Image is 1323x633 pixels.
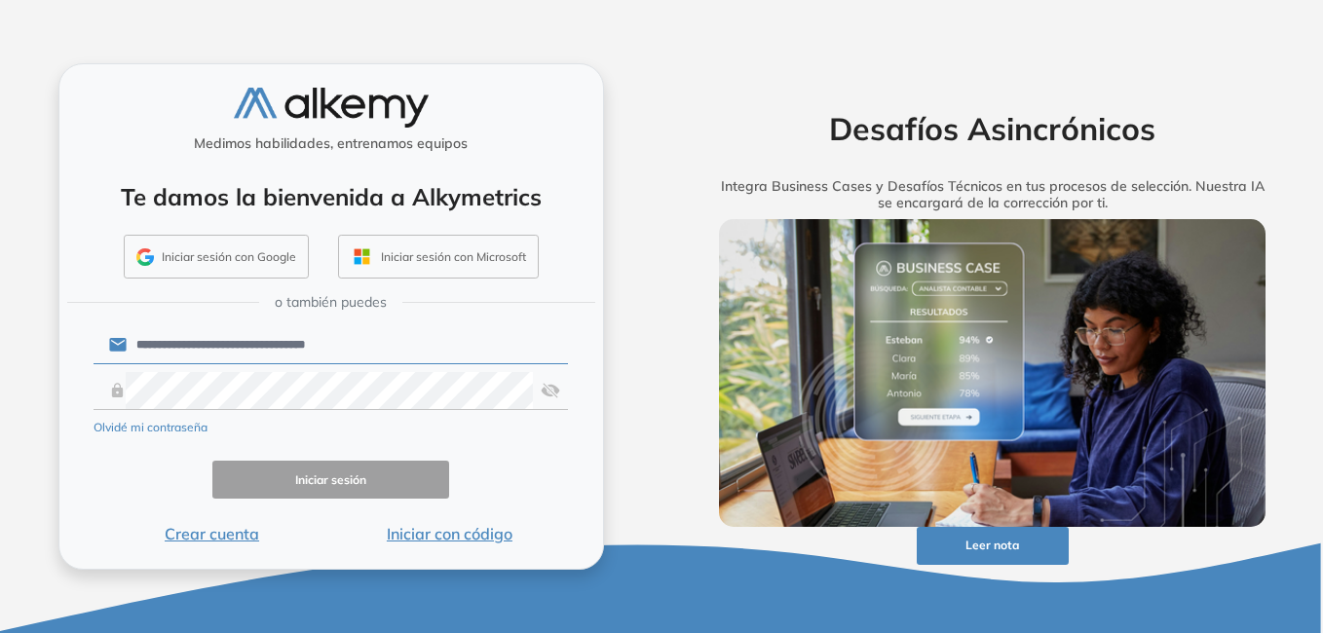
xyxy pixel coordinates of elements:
button: Leer nota [917,527,1069,565]
button: Iniciar sesión con Google [124,235,309,279]
h5: Medimos habilidades, entrenamos equipos [67,135,595,152]
img: logo-alkemy [234,88,429,128]
img: asd [541,372,560,409]
button: Iniciar sesión con Microsoft [338,235,539,279]
img: GMAIL_ICON [136,248,154,266]
button: Crear cuenta [94,522,331,545]
h2: Desafíos Asincrónicos [689,110,1297,147]
button: Olvidé mi contraseña [94,419,208,436]
h4: Te damos la bienvenida a Alkymetrics [85,183,578,211]
span: o también puedes [275,292,387,313]
img: img-more-info [719,219,1266,527]
button: Iniciar sesión [212,461,450,499]
img: OUTLOOK_ICON [351,245,373,268]
h5: Integra Business Cases y Desafíos Técnicos en tus procesos de selección. Nuestra IA se encargará ... [689,178,1297,211]
button: Iniciar con código [330,522,568,545]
